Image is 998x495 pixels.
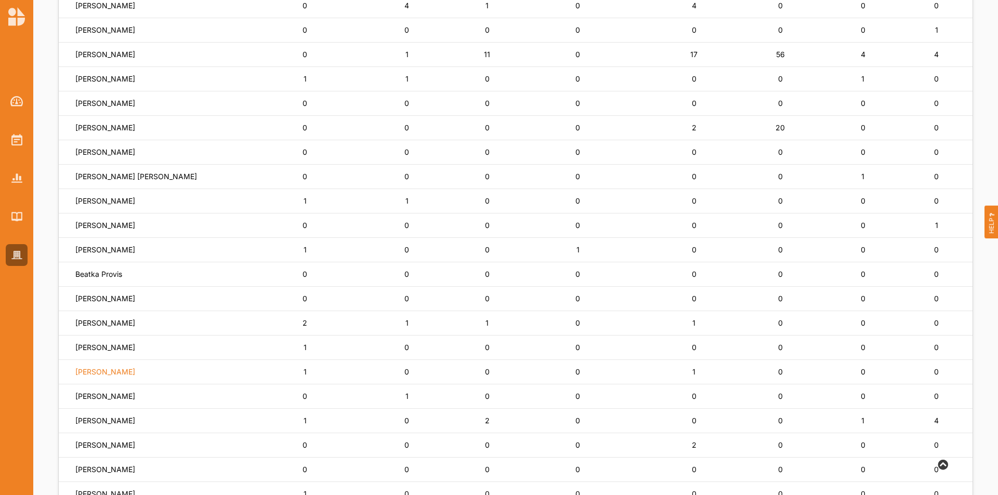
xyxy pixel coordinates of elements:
span: 0 [934,172,939,181]
span: 0 [575,25,580,34]
span: 0 [692,416,697,425]
img: Reports [11,173,22,182]
label: [PERSON_NAME] [75,25,135,35]
span: 4 [934,50,939,59]
span: 2 [485,416,490,425]
span: 1 [304,196,307,205]
span: 4 [404,1,409,10]
span: 0 [934,148,939,156]
span: 0 [778,221,783,230]
span: 0 [778,367,783,376]
span: 0 [778,270,783,278]
label: [PERSON_NAME] [75,1,135,10]
span: 0 [575,196,580,205]
span: 0 [485,245,490,254]
span: 0 [303,294,307,303]
span: 0 [692,270,697,278]
span: 4 [934,416,939,425]
span: 1 [405,318,409,327]
span: 0 [485,25,490,34]
span: 0 [861,245,865,254]
span: 56 [776,50,785,59]
span: 1 [861,416,864,425]
label: [PERSON_NAME] [75,50,135,59]
span: 0 [303,1,307,10]
span: 4 [861,50,865,59]
label: [PERSON_NAME] [75,343,135,352]
span: 0 [861,148,865,156]
label: [PERSON_NAME] [75,99,135,108]
span: 0 [485,123,490,132]
label: [PERSON_NAME] [75,416,135,425]
span: 1 [304,343,307,352]
span: 0 [778,245,783,254]
span: 1 [692,318,695,327]
span: 0 [404,465,409,474]
span: 0 [778,465,783,474]
span: 0 [303,392,307,400]
span: 0 [575,367,580,376]
span: 0 [778,172,783,181]
span: 0 [303,270,307,278]
span: 0 [404,148,409,156]
span: 0 [692,99,697,108]
label: [PERSON_NAME] [75,148,135,157]
span: 0 [303,123,307,132]
span: 0 [778,440,783,449]
span: 0 [404,245,409,254]
span: 0 [861,221,865,230]
span: 0 [692,245,697,254]
span: 0 [934,440,939,449]
span: 0 [692,343,697,352]
span: 0 [485,74,490,83]
span: 0 [692,25,697,34]
label: [PERSON_NAME] [PERSON_NAME] [75,172,197,181]
span: 0 [934,196,939,205]
span: 0 [778,392,783,400]
span: 1 [692,367,695,376]
label: [PERSON_NAME] [75,196,135,206]
span: 0 [861,99,865,108]
span: 0 [934,318,939,327]
span: 0 [861,392,865,400]
span: 0 [861,270,865,278]
span: 0 [861,196,865,205]
span: 1 [405,392,409,400]
span: 0 [575,99,580,108]
span: 0 [692,465,697,474]
span: 20 [776,123,785,132]
span: 1 [405,50,409,59]
span: 0 [778,25,783,34]
span: 0 [485,221,490,230]
span: 0 [934,392,939,400]
span: 17 [690,50,698,59]
span: 0 [575,440,580,449]
span: 0 [575,294,580,303]
span: 0 [575,172,580,181]
span: 0 [575,123,580,132]
label: [PERSON_NAME] [75,123,135,132]
span: 0 [861,343,865,352]
a: Organisation [6,244,28,266]
span: 0 [485,343,490,352]
a: Library [6,206,28,228]
span: 0 [934,99,939,108]
label: Beatka Provis [75,270,122,279]
span: 0 [303,172,307,181]
span: 4 [692,1,697,10]
span: 1 [304,367,307,376]
span: 0 [778,294,783,303]
span: 0 [575,148,580,156]
span: 0 [934,465,939,474]
span: 0 [934,74,939,83]
span: 0 [404,99,409,108]
span: 0 [575,465,580,474]
span: 0 [778,318,783,327]
span: 0 [485,367,490,376]
span: 1 [405,196,409,205]
span: 0 [404,367,409,376]
span: 2 [692,440,697,449]
label: [PERSON_NAME] [75,74,135,84]
span: 0 [934,123,939,132]
span: 2 [303,318,307,327]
